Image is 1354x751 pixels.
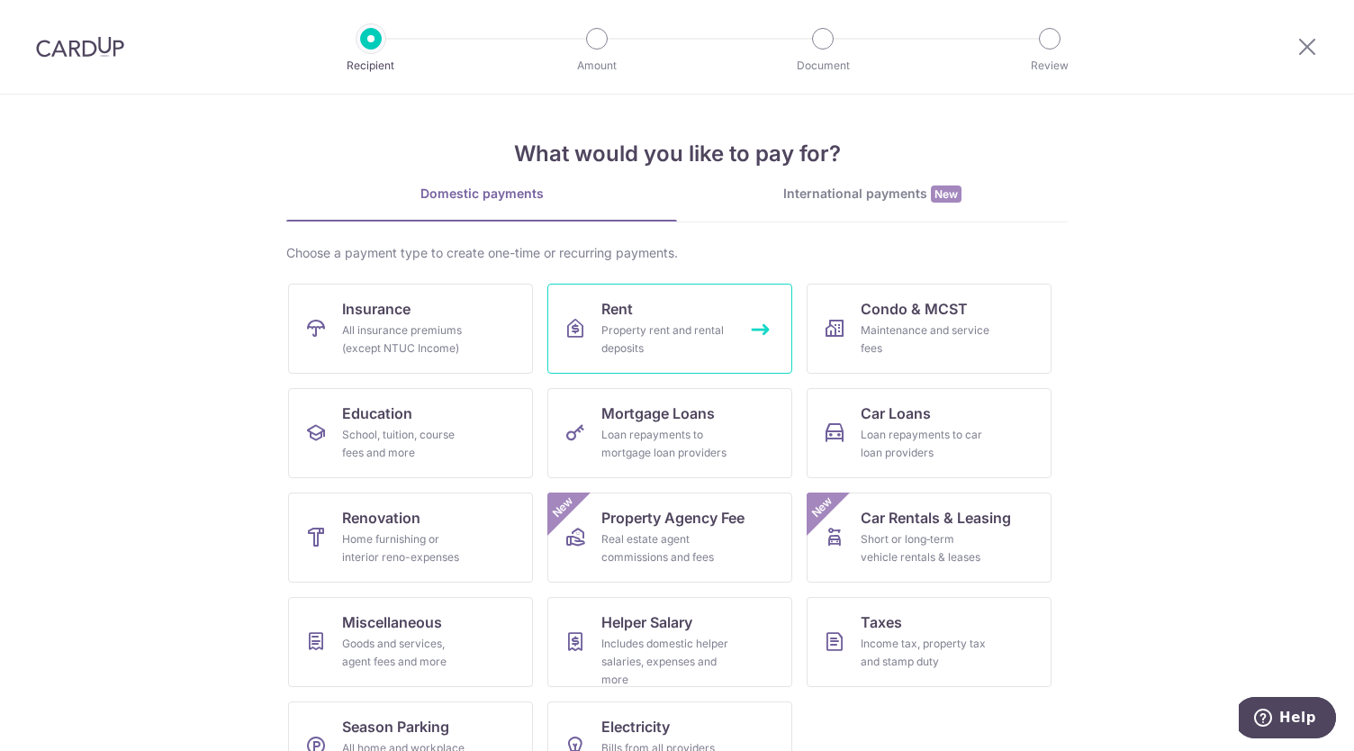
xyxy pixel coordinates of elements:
[286,185,677,203] div: Domestic payments
[304,57,438,75] p: Recipient
[601,426,731,462] div: Loan repayments to mortgage loan providers
[286,244,1068,262] div: Choose a payment type to create one-time or recurring payments.
[601,321,731,357] div: Property rent and rental deposits
[1239,697,1336,742] iframe: Opens a widget where you can find more information
[807,493,1052,583] a: Car Rentals & LeasingShort or long‑term vehicle rentals & leasesNew
[807,597,1052,687] a: TaxesIncome tax, property tax and stamp duty
[807,284,1052,374] a: Condo & MCSTMaintenance and service fees
[342,716,449,737] span: Season Parking
[342,321,472,357] div: All insurance premiums (except NTUC Income)
[41,13,77,29] span: Help
[288,388,533,478] a: EducationSchool, tuition, course fees and more
[547,388,792,478] a: Mortgage LoansLoan repayments to mortgage loan providers
[601,716,670,737] span: Electricity
[342,611,442,633] span: Miscellaneous
[288,597,533,687] a: MiscellaneousGoods and services, agent fees and more
[861,321,990,357] div: Maintenance and service fees
[288,493,533,583] a: RenovationHome furnishing or interior reno-expenses
[861,611,902,633] span: Taxes
[342,298,411,320] span: Insurance
[601,635,731,689] div: Includes domestic helper salaries, expenses and more
[601,611,692,633] span: Helper Salary
[807,388,1052,478] a: Car LoansLoan repayments to car loan providers
[548,493,578,522] span: New
[861,635,990,671] div: Income tax, property tax and stamp duty
[808,493,837,522] span: New
[931,185,961,203] span: New
[547,284,792,374] a: RentProperty rent and rental deposits
[861,530,990,566] div: Short or long‑term vehicle rentals & leases
[342,426,472,462] div: School, tuition, course fees and more
[342,635,472,671] div: Goods and services, agent fees and more
[342,403,412,424] span: Education
[547,493,792,583] a: Property Agency FeeReal estate agent commissions and feesNew
[530,57,663,75] p: Amount
[601,530,731,566] div: Real estate agent commissions and fees
[36,36,124,58] img: CardUp
[756,57,889,75] p: Document
[601,507,745,529] span: Property Agency Fee
[677,185,1068,204] div: International payments
[983,57,1116,75] p: Review
[861,426,990,462] div: Loan repayments to car loan providers
[861,298,968,320] span: Condo & MCST
[342,530,472,566] div: Home furnishing or interior reno-expenses
[286,138,1068,170] h4: What would you like to pay for?
[288,284,533,374] a: InsuranceAll insurance premiums (except NTUC Income)
[861,507,1011,529] span: Car Rentals & Leasing
[547,597,792,687] a: Helper SalaryIncludes domestic helper salaries, expenses and more
[601,403,715,424] span: Mortgage Loans
[342,507,420,529] span: Renovation
[601,298,633,320] span: Rent
[861,403,931,424] span: Car Loans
